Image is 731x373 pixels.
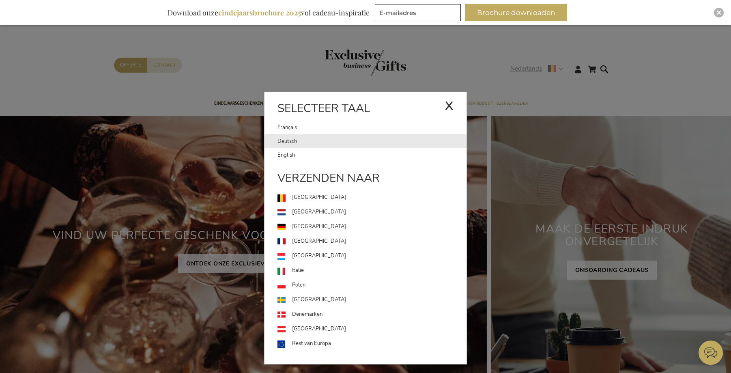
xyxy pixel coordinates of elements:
[277,134,467,148] a: Deutsch
[164,4,373,21] div: Download onze vol cadeau-inspiratie
[277,293,467,307] a: [GEOGRAPHIC_DATA]
[277,148,467,162] a: English
[277,249,467,263] a: [GEOGRAPHIC_DATA]
[277,336,467,351] a: Rest van Europa
[277,278,467,293] a: Polen
[264,100,467,121] div: Selecteer taal
[264,170,467,190] div: Verzenden naar
[277,234,467,249] a: [GEOGRAPHIC_DATA]
[277,307,467,322] a: Denemarken
[714,8,724,17] div: Close
[375,4,463,24] form: marketing offers and promotions
[277,220,467,234] a: [GEOGRAPHIC_DATA]
[716,10,721,15] img: Close
[277,205,467,220] a: [GEOGRAPHIC_DATA]
[465,4,567,21] button: Brochure downloaden
[277,263,467,278] a: Italië
[375,4,461,21] input: E-mailadres
[218,8,301,17] b: eindejaarsbrochure 2025
[277,190,467,205] a: [GEOGRAPHIC_DATA]
[445,93,454,117] div: x
[277,322,467,336] a: [GEOGRAPHIC_DATA]
[699,341,723,365] iframe: belco-activator-frame
[277,121,445,134] a: Français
